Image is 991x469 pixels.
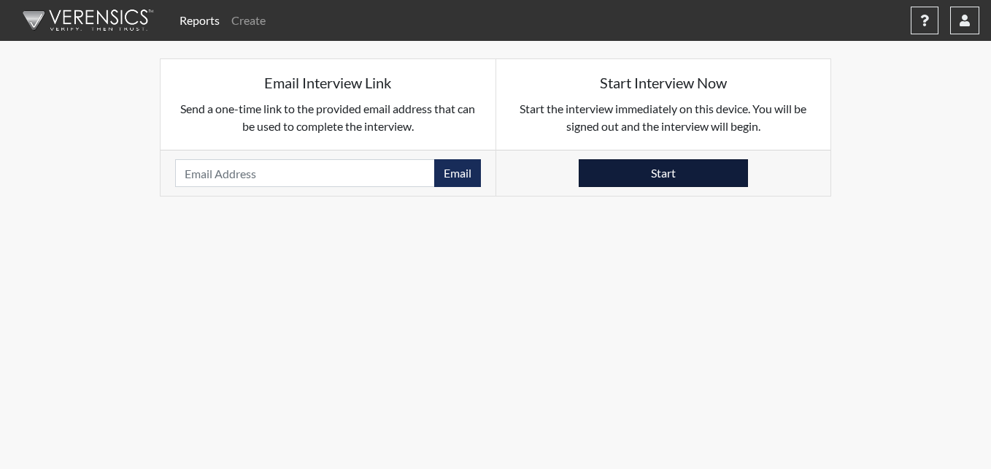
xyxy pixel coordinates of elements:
[225,6,271,35] a: Create
[511,100,817,135] p: Start the interview immediately on this device. You will be signed out and the interview will begin.
[511,74,817,91] h5: Start Interview Now
[579,159,748,187] button: Start
[175,159,435,187] input: Email Address
[175,74,481,91] h5: Email Interview Link
[174,6,225,35] a: Reports
[175,100,481,135] p: Send a one-time link to the provided email address that can be used to complete the interview.
[434,159,481,187] button: Email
